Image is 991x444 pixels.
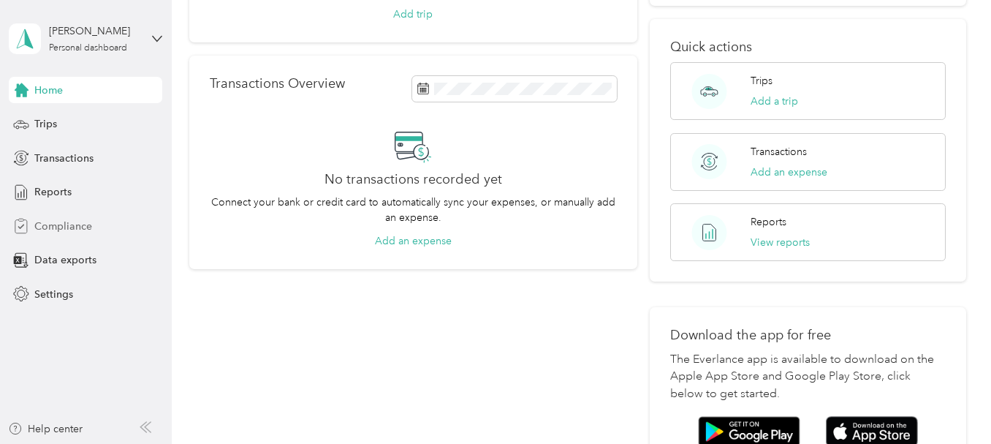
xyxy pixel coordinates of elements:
[210,195,616,225] p: Connect your bank or credit card to automatically sync your expenses, or manually add an expense.
[751,144,807,159] p: Transactions
[751,214,786,230] p: Reports
[670,351,945,404] p: The Everlance app is available to download on the Apple App Store and Google Play Store, click be...
[34,219,92,234] span: Compliance
[49,44,127,53] div: Personal dashboard
[8,421,83,437] button: Help center
[393,7,433,22] button: Add trip
[909,362,991,444] iframe: Everlance-gr Chat Button Frame
[210,76,345,91] p: Transactions Overview
[751,235,810,250] button: View reports
[324,172,502,187] h2: No transactions recorded yet
[34,184,72,200] span: Reports
[34,116,57,132] span: Trips
[751,73,772,89] p: Trips
[34,83,63,98] span: Home
[751,94,798,109] button: Add a trip
[751,165,827,180] button: Add an expense
[670,39,945,55] p: Quick actions
[670,328,945,343] p: Download the app for free
[34,287,73,302] span: Settings
[375,233,452,249] button: Add an expense
[34,151,94,166] span: Transactions
[49,23,140,39] div: [PERSON_NAME]
[34,252,96,268] span: Data exports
